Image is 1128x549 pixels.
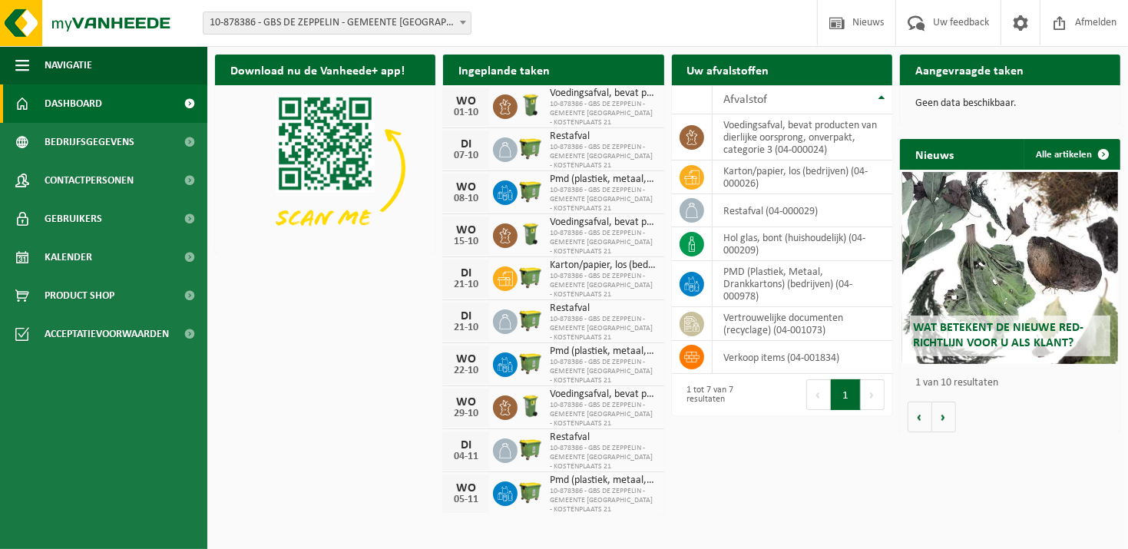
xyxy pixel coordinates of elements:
div: WO [451,396,481,408]
span: Pmd (plastiek, metaal, drankkartons) (bedrijven) [550,346,656,358]
span: 10-878386 - GBS DE ZEPPELIN - GEMEENTE [GEOGRAPHIC_DATA] - KOSTENPLAATS 21 [550,487,656,514]
span: Pmd (plastiek, metaal, drankkartons) (bedrijven) [550,475,656,487]
div: 21-10 [451,322,481,333]
td: PMD (Plastiek, Metaal, Drankkartons) (bedrijven) (04-000978) [713,261,892,307]
div: WO [451,181,481,193]
p: Geen data beschikbaar. [915,98,1105,109]
td: restafval (04-000029) [713,194,892,227]
img: WB-0140-HPE-GN-50 [518,393,544,419]
span: Contactpersonen [45,161,134,200]
div: 1 tot 7 van 7 resultaten [680,378,775,412]
span: Restafval [550,303,656,315]
div: DI [451,310,481,322]
h2: Nieuws [900,139,969,169]
button: Vorige [908,402,932,432]
span: 10-878386 - GBS DE ZEPPELIN - GEMEENTE [GEOGRAPHIC_DATA] - KOSTENPLAATS 21 [550,401,656,428]
img: WB-1100-HPE-GN-50 [518,178,544,204]
a: Wat betekent de nieuwe RED-richtlijn voor u als klant? [902,172,1119,364]
button: Volgende [932,402,956,432]
span: Afvalstof [724,94,768,106]
span: 10-878386 - GBS DE ZEPPELIN - GEMEENTE BEVEREN - KOSTENPLAATS 21 - HAASDONK [203,12,471,34]
td: karton/papier, los (bedrijven) (04-000026) [713,160,892,194]
span: Product Shop [45,276,114,315]
div: 01-10 [451,107,481,118]
span: 10-878386 - GBS DE ZEPPELIN - GEMEENTE [GEOGRAPHIC_DATA] - KOSTENPLAATS 21 [550,272,656,299]
span: 10-878386 - GBS DE ZEPPELIN - GEMEENTE [GEOGRAPHIC_DATA] - KOSTENPLAATS 21 [550,444,656,471]
span: 10-878386 - GBS DE ZEPPELIN - GEMEENTE [GEOGRAPHIC_DATA] - KOSTENPLAATS 21 [550,143,656,170]
button: 1 [831,379,861,410]
div: WO [451,482,481,494]
span: Navigatie [45,46,92,84]
span: 10-878386 - GBS DE ZEPPELIN - GEMEENTE BEVEREN - KOSTENPLAATS 21 - HAASDONK [203,12,471,35]
div: 08-10 [451,193,481,204]
span: Dashboard [45,84,102,123]
button: Previous [806,379,831,410]
img: Download de VHEPlus App [215,85,435,250]
a: Alle artikelen [1024,139,1119,170]
div: 15-10 [451,236,481,247]
span: 10-878386 - GBS DE ZEPPELIN - GEMEENTE [GEOGRAPHIC_DATA] - KOSTENPLAATS 21 [550,100,656,127]
h2: Ingeplande taken [443,55,565,84]
span: Gebruikers [45,200,102,238]
td: voedingsafval, bevat producten van dierlijke oorsprong, onverpakt, categorie 3 (04-000024) [713,114,892,160]
button: Next [861,379,885,410]
div: 05-11 [451,494,481,505]
span: Karton/papier, los (bedrijven) [550,260,656,272]
span: Restafval [550,432,656,444]
img: WB-1100-HPE-GN-50 [518,135,544,161]
div: 22-10 [451,365,481,376]
span: Kalender [45,238,92,276]
div: 04-11 [451,451,481,462]
div: DI [451,439,481,451]
span: Acceptatievoorwaarden [45,315,169,353]
img: WB-1100-HPE-GN-50 [518,479,544,505]
span: 10-878386 - GBS DE ZEPPELIN - GEMEENTE [GEOGRAPHIC_DATA] - KOSTENPLAATS 21 [550,358,656,385]
span: Voedingsafval, bevat producten van dierlijke oorsprong, onverpakt, categorie 3 [550,389,656,401]
div: 29-10 [451,408,481,419]
div: WO [451,353,481,365]
p: 1 van 10 resultaten [915,378,1113,389]
div: WO [451,95,481,107]
span: Restafval [550,131,656,143]
img: WB-1100-HPE-GN-50 [518,436,544,462]
img: WB-1100-HPE-GN-50 [518,307,544,333]
img: WB-1100-HPE-GN-50 [518,350,544,376]
span: 10-878386 - GBS DE ZEPPELIN - GEMEENTE [GEOGRAPHIC_DATA] - KOSTENPLAATS 21 [550,229,656,256]
span: Wat betekent de nieuwe RED-richtlijn voor u als klant? [914,322,1084,349]
div: 21-10 [451,279,481,290]
img: WB-0140-HPE-GN-50 [518,92,544,118]
div: WO [451,224,481,236]
span: 10-878386 - GBS DE ZEPPELIN - GEMEENTE [GEOGRAPHIC_DATA] - KOSTENPLAATS 21 [550,186,656,213]
span: Pmd (plastiek, metaal, drankkartons) (bedrijven) [550,174,656,186]
span: Bedrijfsgegevens [45,123,134,161]
h2: Uw afvalstoffen [672,55,785,84]
div: DI [451,267,481,279]
img: WB-1100-HPE-GN-50 [518,264,544,290]
span: Voedingsafval, bevat producten van dierlijke oorsprong, onverpakt, categorie 3 [550,88,656,100]
td: verkoop items (04-001834) [713,341,892,374]
div: 07-10 [451,150,481,161]
h2: Aangevraagde taken [900,55,1039,84]
img: WB-0140-HPE-GN-50 [518,221,544,247]
div: DI [451,138,481,150]
td: hol glas, bont (huishoudelijk) (04-000209) [713,227,892,261]
td: vertrouwelijke documenten (recyclage) (04-001073) [713,307,892,341]
h2: Download nu de Vanheede+ app! [215,55,420,84]
span: 10-878386 - GBS DE ZEPPELIN - GEMEENTE [GEOGRAPHIC_DATA] - KOSTENPLAATS 21 [550,315,656,342]
span: Voedingsafval, bevat producten van dierlijke oorsprong, onverpakt, categorie 3 [550,217,656,229]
